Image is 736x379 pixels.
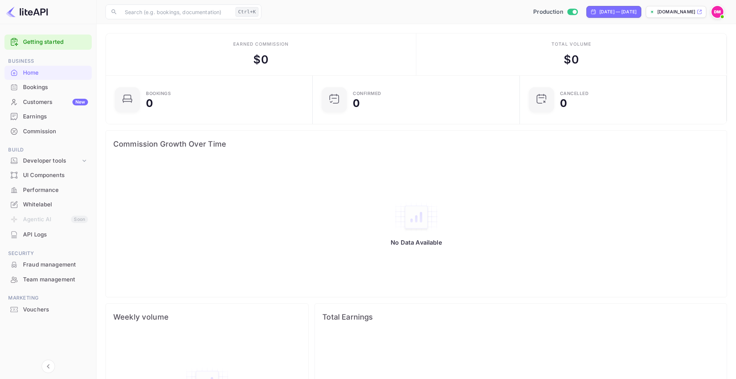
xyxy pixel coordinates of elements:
[23,112,88,121] div: Earnings
[394,202,439,233] img: empty-state-table2.svg
[72,99,88,105] div: New
[353,91,381,96] div: Confirmed
[146,91,171,96] div: Bookings
[4,228,92,241] a: API Logs
[4,258,92,272] div: Fraud management
[23,69,88,77] div: Home
[4,110,92,123] a: Earnings
[599,9,636,15] div: [DATE] — [DATE]
[560,91,589,96] div: CANCELLED
[4,80,92,95] div: Bookings
[120,4,232,19] input: Search (e.g. bookings, documentation)
[711,6,723,18] img: Dylan McLean
[4,168,92,183] div: UI Components
[23,275,88,284] div: Team management
[657,9,695,15] p: [DOMAIN_NAME]
[23,231,88,239] div: API Logs
[4,197,92,211] a: Whitelabel
[23,83,88,92] div: Bookings
[4,249,92,258] span: Security
[23,261,88,269] div: Fraud management
[4,146,92,154] span: Build
[353,98,360,108] div: 0
[4,258,92,271] a: Fraud management
[530,8,580,16] div: Switch to Sandbox mode
[233,41,288,48] div: Earned commission
[23,38,88,46] a: Getting started
[4,124,92,138] a: Commission
[533,8,563,16] span: Production
[560,98,567,108] div: 0
[322,311,719,323] span: Total Earnings
[4,80,92,94] a: Bookings
[4,272,92,286] a: Team management
[6,6,48,18] img: LiteAPI logo
[4,154,92,167] div: Developer tools
[4,35,92,50] div: Getting started
[4,228,92,242] div: API Logs
[4,303,92,316] a: Vouchers
[146,98,153,108] div: 0
[113,311,301,323] span: Weekly volume
[113,138,719,150] span: Commission Growth Over Time
[4,183,92,197] a: Performance
[4,124,92,139] div: Commission
[23,186,88,195] div: Performance
[4,95,92,109] a: CustomersNew
[564,51,579,68] div: $ 0
[551,41,591,48] div: Total volume
[391,239,442,246] p: No Data Available
[4,294,92,302] span: Marketing
[586,6,641,18] div: Click to change the date range period
[23,171,88,180] div: UI Components
[4,272,92,287] div: Team management
[4,197,92,212] div: Whitelabel
[23,127,88,136] div: Commission
[4,66,92,79] a: Home
[23,98,88,107] div: Customers
[23,306,88,314] div: Vouchers
[4,57,92,65] span: Business
[23,157,81,165] div: Developer tools
[23,200,88,209] div: Whitelabel
[4,110,92,124] div: Earnings
[4,66,92,80] div: Home
[42,360,55,373] button: Collapse navigation
[4,303,92,317] div: Vouchers
[253,51,268,68] div: $ 0
[4,168,92,182] a: UI Components
[235,7,258,17] div: Ctrl+K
